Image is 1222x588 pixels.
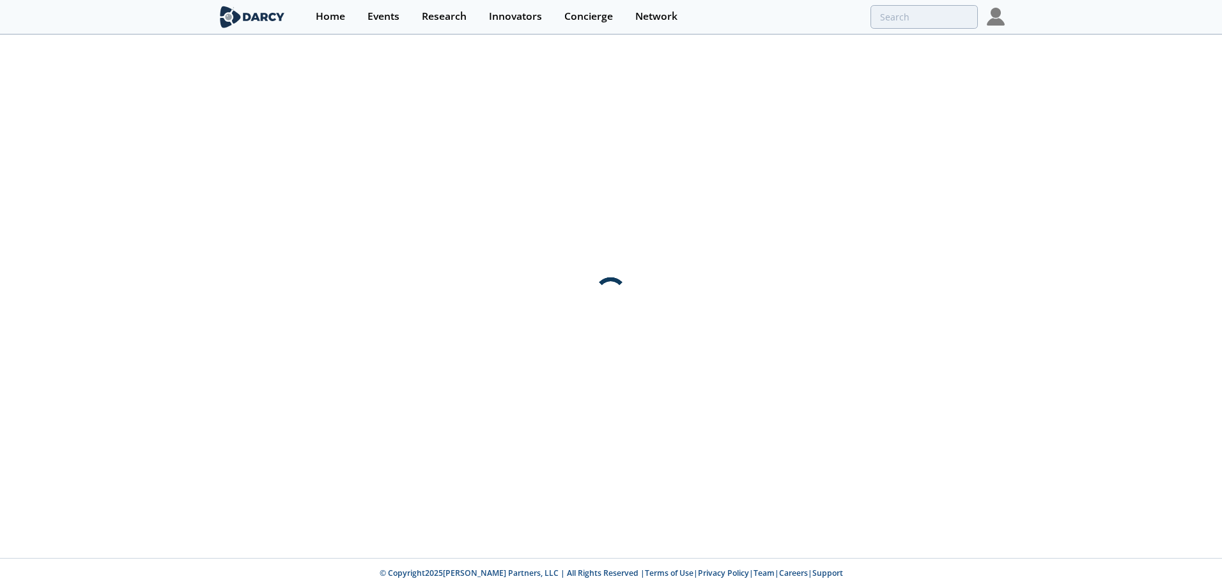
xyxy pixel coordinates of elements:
div: Events [367,12,399,22]
div: Innovators [489,12,542,22]
img: logo-wide.svg [217,6,287,28]
p: © Copyright 2025 [PERSON_NAME] Partners, LLC | All Rights Reserved | | | | | [138,568,1084,579]
input: Advanced Search [870,5,978,29]
img: Profile [987,8,1005,26]
a: Privacy Policy [698,568,749,578]
a: Support [812,568,843,578]
div: Home [316,12,345,22]
a: Terms of Use [645,568,693,578]
a: Careers [779,568,808,578]
a: Team [754,568,775,578]
div: Network [635,12,677,22]
div: Concierge [564,12,613,22]
div: Research [422,12,467,22]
